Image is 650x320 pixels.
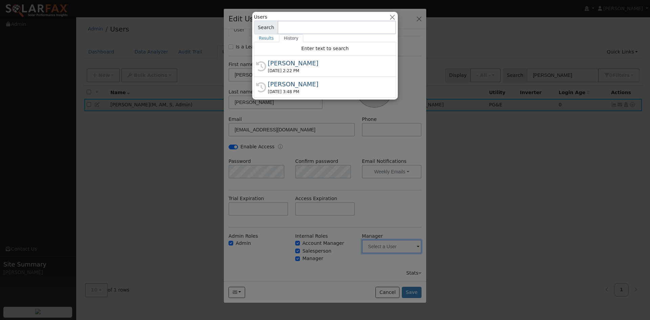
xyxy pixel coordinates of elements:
[279,34,304,42] a: History
[301,46,349,51] span: Enter text to search
[268,59,388,68] div: [PERSON_NAME]
[256,82,266,92] i: History
[268,89,388,95] div: [DATE] 3:48 PM
[254,34,279,42] a: Results
[256,61,266,71] i: History
[268,80,388,89] div: [PERSON_NAME]
[268,68,388,74] div: [DATE] 2:22 PM
[254,21,278,34] span: Search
